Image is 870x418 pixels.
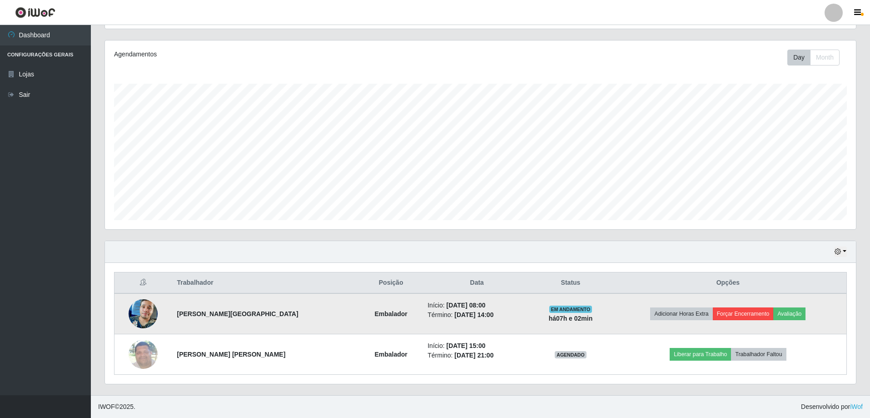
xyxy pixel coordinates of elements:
[98,402,135,412] span: © 2025 .
[454,352,493,359] time: [DATE] 21:00
[374,310,407,317] strong: Embalador
[422,272,532,294] th: Data
[650,307,712,320] button: Adicionar Horas Extra
[610,272,847,294] th: Opções
[98,403,115,410] span: IWOF
[177,351,286,358] strong: [PERSON_NAME] [PERSON_NAME]
[773,307,805,320] button: Avaliação
[549,315,593,322] strong: há 07 h e 02 min
[555,351,587,358] span: AGENDADO
[129,335,158,373] img: 1697490161329.jpeg
[787,50,840,65] div: First group
[177,310,298,317] strong: [PERSON_NAME][GEOGRAPHIC_DATA]
[810,50,840,65] button: Month
[428,351,526,360] li: Término:
[787,50,810,65] button: Day
[787,50,847,65] div: Toolbar with button groups
[454,311,493,318] time: [DATE] 14:00
[532,272,610,294] th: Status
[850,403,863,410] a: iWof
[713,307,774,320] button: Forçar Encerramento
[129,288,158,340] img: 1745957511046.jpeg
[549,306,592,313] span: EM ANDAMENTO
[801,402,863,412] span: Desenvolvido por
[172,272,360,294] th: Trabalhador
[446,342,485,349] time: [DATE] 15:00
[670,348,731,361] button: Liberar para Trabalho
[374,351,407,358] strong: Embalador
[428,301,526,310] li: Início:
[360,272,422,294] th: Posição
[446,302,485,309] time: [DATE] 08:00
[15,7,55,18] img: CoreUI Logo
[114,50,412,59] div: Agendamentos
[428,310,526,320] li: Término:
[428,341,526,351] li: Início:
[731,348,786,361] button: Trabalhador Faltou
